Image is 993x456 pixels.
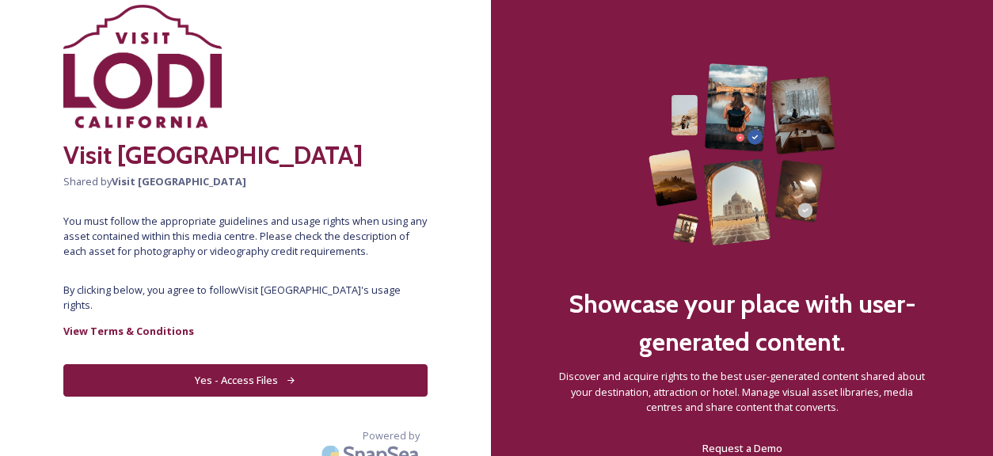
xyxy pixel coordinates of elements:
[63,324,194,338] strong: View Terms & Conditions
[554,285,930,361] h2: Showcase your place with user-generated content.
[649,63,835,245] img: 63b42ca75bacad526042e722_Group%20154-p-800.png
[63,283,428,313] span: By clicking below, you agree to follow Visit [GEOGRAPHIC_DATA] 's usage rights.
[63,5,222,128] img: visitlodi_merlot.png
[363,428,420,443] span: Powered by
[702,441,782,455] span: Request a Demo
[63,364,428,397] button: Yes - Access Files
[63,214,428,260] span: You must follow the appropriate guidelines and usage rights when using any asset contained within...
[63,136,428,174] h2: Visit [GEOGRAPHIC_DATA]
[554,369,930,415] span: Discover and acquire rights to the best user-generated content shared about your destination, att...
[63,321,428,340] a: View Terms & Conditions
[112,174,246,188] strong: Visit [GEOGRAPHIC_DATA]
[63,174,428,189] span: Shared by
